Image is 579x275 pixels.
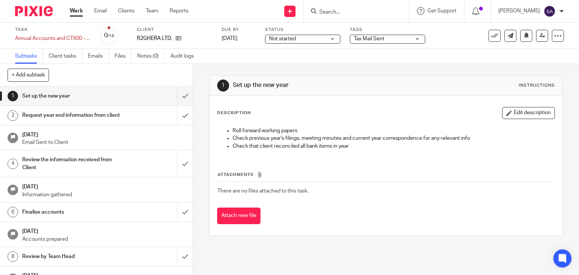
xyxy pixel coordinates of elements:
a: Clients [118,7,135,15]
a: Notes (0) [137,49,165,64]
label: Tags [350,27,425,33]
button: + Add subtask [8,69,49,81]
div: Instructions [519,82,555,89]
span: There are no files attached to this task. [218,188,308,194]
img: Pixie [15,6,53,16]
a: Work [70,7,83,15]
span: Tax Mail Sent [354,36,384,41]
label: Client [137,27,212,33]
a: Client tasks [49,49,82,64]
a: Files [115,49,132,64]
button: Edit description [502,107,555,119]
div: Annual Accounts and CT600 - (For Dormant/SPV) [15,35,90,42]
button: Attach new file [217,208,260,225]
small: /15 [107,34,114,38]
div: 2 [8,110,18,121]
label: Task [15,27,90,33]
span: Attachments [218,173,254,177]
h1: [DATE] [22,181,185,191]
h1: [DATE] [22,226,185,235]
h1: Finalise accounts [22,206,121,218]
div: 6 [8,207,18,217]
h1: Set up the new year [22,90,121,102]
a: Audit logs [170,49,199,64]
input: Search [319,9,386,16]
span: Get Support [427,8,456,14]
span: [DATE] [222,36,237,41]
a: Emails [88,49,109,64]
p: R2GHERA LTD. [137,35,172,42]
p: Email Sent to Client [22,139,185,146]
label: Due by [222,27,256,33]
div: 8 [8,251,18,262]
div: 1 [8,91,18,101]
p: Information gathered [22,191,185,199]
span: Not started [269,36,296,41]
p: [PERSON_NAME] [498,7,540,15]
div: 1 [217,79,229,92]
p: Accounts prepared [22,235,185,243]
label: Status [265,27,340,33]
a: Subtasks [15,49,43,64]
a: Team [146,7,158,15]
h1: [DATE] [22,129,185,139]
div: 4 [8,159,18,169]
p: Roll forward working papers [233,127,555,134]
p: Check that client reconciled all bank items in year [233,142,555,150]
p: Description [217,110,251,116]
a: Reports [170,7,188,15]
p: Check previous year's filings, meeting minutes and current year correspondence for any relevant info [233,134,555,142]
h1: Review the information received from Client [22,154,121,173]
h1: Request year end information from client [22,110,121,121]
h1: Set up the new year [233,81,402,89]
img: svg%3E [544,5,556,17]
h1: Review by Team Head [22,251,121,262]
div: 0 [104,31,114,40]
a: Email [94,7,107,15]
